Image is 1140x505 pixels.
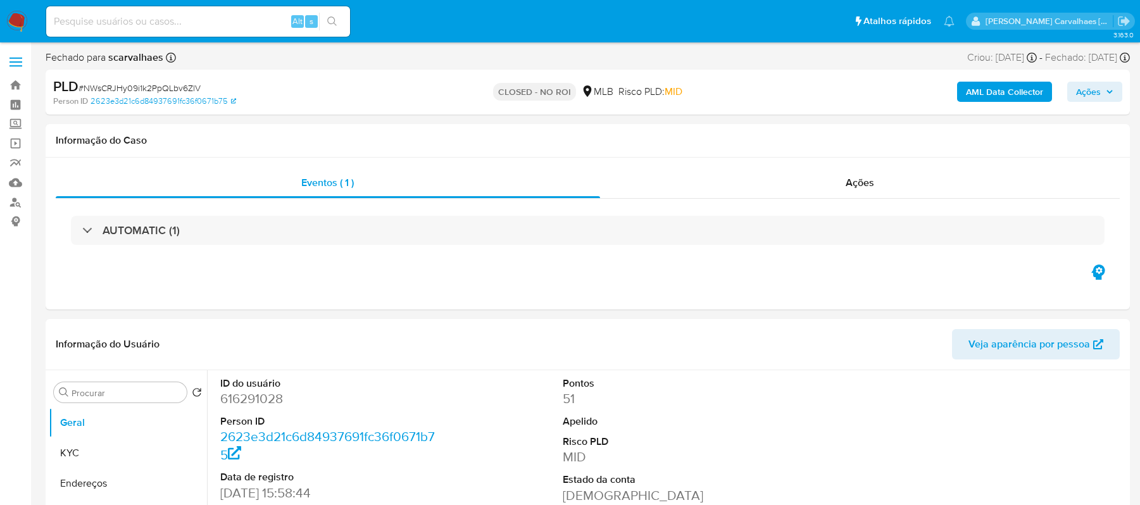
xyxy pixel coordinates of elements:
div: Fechado: [DATE] [1045,51,1130,65]
input: Pesquise usuários ou casos... [46,13,350,30]
div: AUTOMATIC (1) [71,216,1105,245]
div: Criou: [DATE] [967,51,1037,65]
dd: 616291028 [220,390,436,408]
b: Person ID [53,96,88,107]
span: Ações [1076,82,1101,102]
dt: Person ID [220,415,436,428]
b: AML Data Collector [966,82,1043,102]
div: MLB [581,85,613,99]
a: 2623e3d21c6d84937691fc36f0671b75 [91,96,236,107]
span: Atalhos rápidos [863,15,931,28]
input: Procurar [72,387,182,399]
dt: Data de registro [220,470,436,484]
dt: ID do usuário [220,377,436,390]
h1: Informação do Caso [56,134,1120,147]
h3: AUTOMATIC (1) [103,223,180,237]
p: CLOSED - NO ROI [493,83,576,101]
button: Veja aparência por pessoa [952,329,1120,359]
dd: [DEMOGRAPHIC_DATA] [563,487,779,504]
button: KYC [49,438,207,468]
span: # NWsCRJHy09i1k2PpQLbv6ZlV [78,82,201,94]
span: Fechado para [46,51,163,65]
a: 2623e3d21c6d84937691fc36f0671b75 [220,427,435,463]
dt: Estado da conta [563,473,779,487]
a: Notificações [944,16,955,27]
h1: Informação do Usuário [56,338,160,351]
span: - [1039,51,1043,65]
button: Endereços [49,468,207,499]
span: Alt [292,15,303,27]
dt: Apelido [563,415,779,428]
span: Eventos ( 1 ) [301,175,354,190]
p: sara.carvalhaes@mercadopago.com.br [986,15,1113,27]
dt: Risco PLD [563,435,779,449]
dd: MID [563,448,779,466]
b: scarvalhaes [106,50,163,65]
button: search-icon [319,13,345,30]
span: s [310,15,313,27]
button: Retornar ao pedido padrão [192,387,202,401]
button: Ações [1067,82,1122,102]
span: Risco PLD: [618,85,682,99]
span: MID [665,84,682,99]
button: Geral [49,408,207,438]
span: Veja aparência por pessoa [968,329,1090,359]
button: AML Data Collector [957,82,1052,102]
b: PLD [53,76,78,96]
dd: 51 [563,390,779,408]
span: Ações [846,175,874,190]
dt: Pontos [563,377,779,390]
dd: [DATE] 15:58:44 [220,484,436,502]
a: Sair [1117,15,1131,28]
button: Procurar [59,387,69,397]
